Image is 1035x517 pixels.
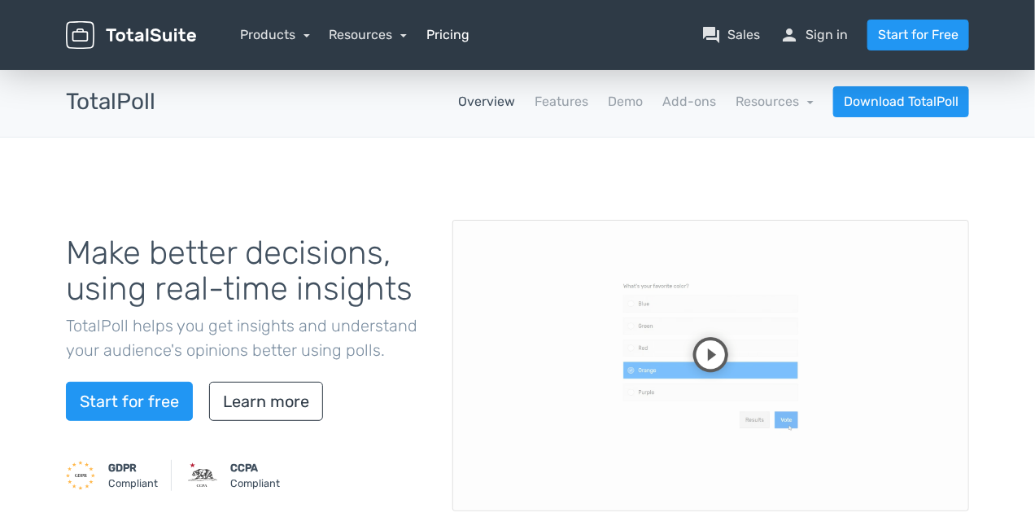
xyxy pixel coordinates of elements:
[535,92,588,112] a: Features
[458,92,515,112] a: Overview
[230,460,280,491] small: Compliant
[209,382,323,421] a: Learn more
[867,20,969,50] a: Start for Free
[66,21,196,50] img: TotalSuite for WordPress
[701,25,760,45] a: question_answerSales
[426,25,469,45] a: Pricing
[108,462,137,474] strong: GDPR
[66,461,95,490] img: GDPR
[108,460,158,491] small: Compliant
[230,462,258,474] strong: CCPA
[66,235,428,307] h1: Make better decisions, using real-time insights
[608,92,643,112] a: Demo
[780,25,799,45] span: person
[188,461,217,490] img: CCPA
[662,92,716,112] a: Add-ons
[833,86,969,117] a: Download TotalPoll
[780,25,848,45] a: personSign in
[330,27,408,42] a: Resources
[736,94,814,109] a: Resources
[66,313,428,362] p: TotalPoll helps you get insights and understand your audience's opinions better using polls.
[66,382,193,421] a: Start for free
[701,25,721,45] span: question_answer
[66,90,155,115] h3: TotalPoll
[240,27,310,42] a: Products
